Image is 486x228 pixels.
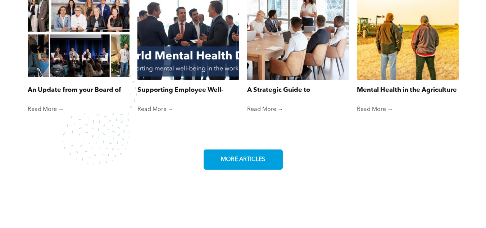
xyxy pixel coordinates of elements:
a: Read More → [137,106,239,113]
a: Mental Health in the Agriculture Industry [357,85,459,95]
a: MORE ARTICLES [204,149,283,170]
a: Read More → [28,106,130,113]
a: Supporting Employee Well-Being: How HR Plays a Role in World Mental Health Day [137,85,239,95]
a: An Update from your Board of Directors – [DATE] [28,85,130,95]
a: A Strategic Guide to Organization Restructuring, Part 1 [247,85,349,95]
span: MORE ARTICLES [218,153,268,167]
a: Read More → [247,106,349,113]
a: Read More → [357,106,459,113]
